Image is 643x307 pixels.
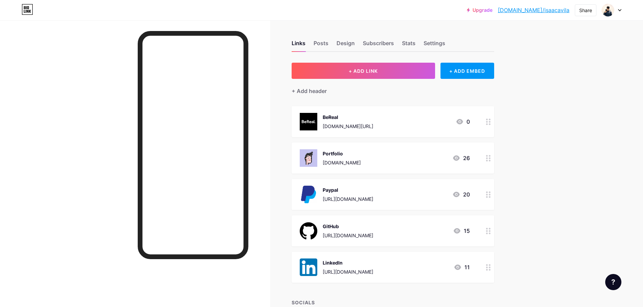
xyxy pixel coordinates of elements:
[323,114,373,121] div: BeReal
[363,39,394,51] div: Subscribers
[323,232,373,239] div: [URL][DOMAIN_NAME]
[292,39,305,51] div: Links
[323,159,361,166] div: [DOMAIN_NAME]
[323,186,373,193] div: Paypal
[300,113,317,130] img: BeReal
[323,223,373,230] div: GitHub
[323,268,373,275] div: [URL][DOMAIN_NAME]
[323,150,361,157] div: Portfolio
[456,118,470,126] div: 0
[440,63,494,79] div: + ADD EMBED
[349,68,378,74] span: + ADD LINK
[300,258,317,276] img: LinkedIn
[323,195,373,203] div: [URL][DOMAIN_NAME]
[323,259,373,266] div: LinkedIn
[402,39,416,51] div: Stats
[292,63,435,79] button: + ADD LINK
[453,227,470,235] div: 15
[300,186,317,203] img: Paypal
[454,263,470,271] div: 11
[498,6,569,14] a: [DOMAIN_NAME]/isaacavila
[292,87,327,95] div: + Add header
[300,222,317,240] img: GitHub
[579,7,592,14] div: Share
[601,4,614,17] img: Isaac Ávila
[467,7,492,13] a: Upgrade
[452,190,470,198] div: 20
[314,39,328,51] div: Posts
[323,123,373,130] div: [DOMAIN_NAME][URL]
[300,149,317,167] img: Portfolio
[452,154,470,162] div: 26
[292,299,494,306] div: SOCIALS
[337,39,355,51] div: Design
[424,39,445,51] div: Settings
